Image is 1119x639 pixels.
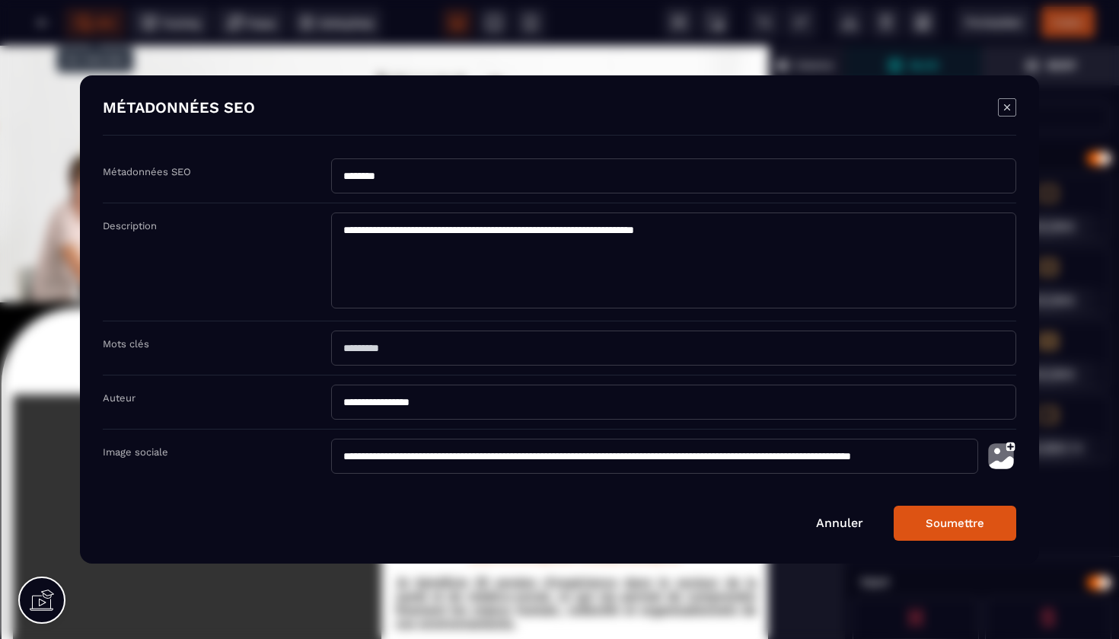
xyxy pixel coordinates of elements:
label: Auteur [103,392,135,404]
i: La confidentialité [526,449,626,462]
img: photo-upload.002a6cb0.svg [986,439,1016,474]
label: Métadonnées SEO [103,166,191,177]
i: Le respect de la personne et de son intégrité [447,435,706,448]
a: Annuler [816,516,863,530]
label: Mots clés [103,338,149,350]
b: UN COACHING INDIVIDUALISE [216,300,553,325]
i: Une distinction claire entre le rôle de coach et celui de psychothérapeute ou psychanalyste [419,490,737,516]
h4: MÉTADONNÉES SEO [103,98,255,120]
button: Soumettre [894,506,1016,541]
i: Un accompagnement fondé sur le consentement, la volonté et une relation de confiance entre coach ... [397,462,760,489]
label: Description [103,220,157,232]
label: Image sociale [103,446,168,458]
u: Sa pratique s’appuie sur des principes fondamentaux [396,407,706,420]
